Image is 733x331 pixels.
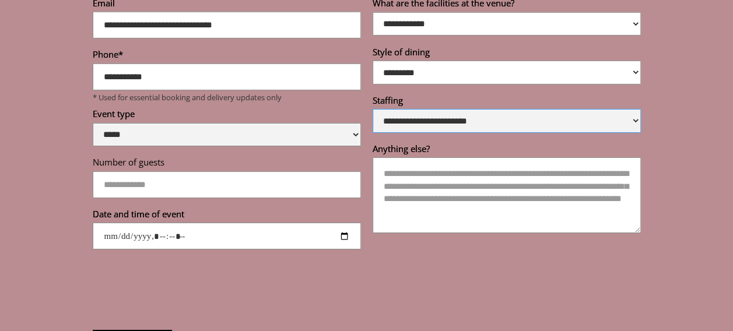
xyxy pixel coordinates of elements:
label: Date and time of event [93,208,361,223]
p: * Used for essential booking and delivery updates only [93,93,361,102]
iframe: reCAPTCHA [93,267,270,312]
label: Number of guests [93,156,361,171]
label: Anything else? [373,143,641,158]
label: Event type [93,108,361,123]
label: Phone* [93,48,361,64]
label: Style of dining [373,46,641,61]
label: Staffing [373,94,641,110]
